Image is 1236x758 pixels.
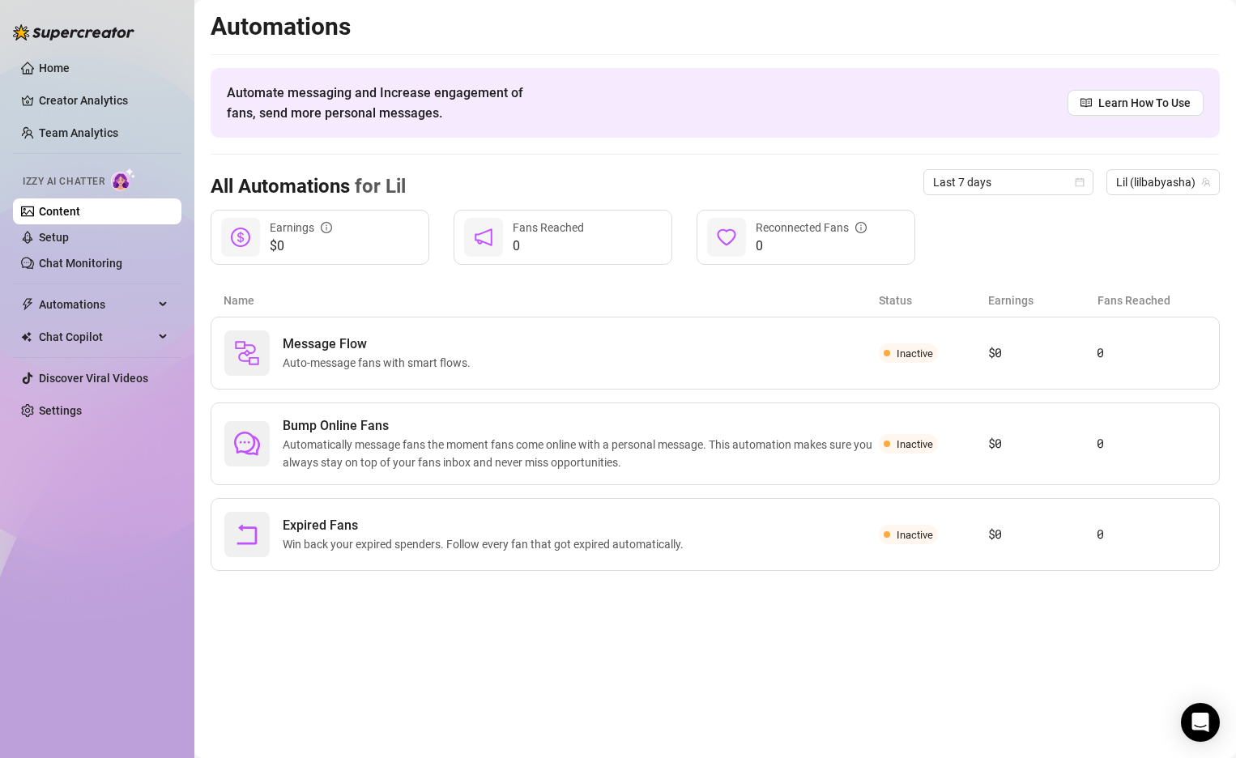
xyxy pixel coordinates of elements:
span: Expired Fans [283,516,690,535]
span: Learn How To Use [1098,94,1191,112]
a: Home [39,62,70,75]
span: Message Flow [283,334,477,354]
article: 0 [1097,525,1206,544]
img: logo-BBDzfeDw.svg [13,24,134,40]
span: for Lil [350,175,406,198]
span: 0 [756,236,867,256]
span: notification [474,228,493,247]
h2: Automations [211,11,1220,42]
span: Last 7 days [933,170,1084,194]
div: Reconnected Fans [756,219,867,236]
span: read [1080,97,1092,109]
span: Auto-message fans with smart flows. [283,354,477,372]
div: Open Intercom Messenger [1181,703,1220,742]
a: Creator Analytics [39,87,168,113]
a: Settings [39,404,82,417]
span: Win back your expired spenders. Follow every fan that got expired automatically. [283,535,690,553]
span: Automate messaging and Increase engagement of fans, send more personal messages. [227,83,539,123]
span: Lil (lilbabyasha) [1116,170,1210,194]
span: heart [717,228,736,247]
a: Chat Monitoring [39,257,122,270]
span: $0 [270,236,332,256]
img: svg%3e [234,340,260,366]
article: $0 [988,525,1097,544]
article: Status [879,292,988,309]
a: Learn How To Use [1068,90,1204,116]
span: Automatically message fans the moment fans come online with a personal message. This automation m... [283,436,879,471]
span: Izzy AI Chatter [23,174,104,189]
span: Chat Copilot [39,324,154,350]
span: info-circle [855,222,867,233]
a: Team Analytics [39,126,118,139]
div: Earnings [270,219,332,236]
article: Earnings [988,292,1097,309]
span: team [1201,177,1211,187]
article: 0 [1097,343,1206,363]
h3: All Automations [211,174,406,200]
span: 0 [513,236,584,256]
span: info-circle [321,222,332,233]
article: $0 [988,343,1097,363]
a: Content [39,205,80,218]
article: Name [224,292,879,309]
img: Chat Copilot [21,331,32,343]
a: Discover Viral Videos [39,372,148,385]
span: rollback [234,522,260,547]
span: dollar [231,228,250,247]
span: calendar [1075,177,1085,187]
img: AI Chatter [111,168,136,191]
span: Bump Online Fans [283,416,879,436]
span: thunderbolt [21,298,34,311]
span: Inactive [897,529,933,541]
span: Automations [39,292,154,317]
article: 0 [1097,434,1206,454]
article: $0 [988,434,1097,454]
span: Inactive [897,438,933,450]
span: Fans Reached [513,221,584,234]
a: Setup [39,231,69,244]
span: comment [234,431,260,457]
article: Fans Reached [1097,292,1207,309]
span: Inactive [897,347,933,360]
